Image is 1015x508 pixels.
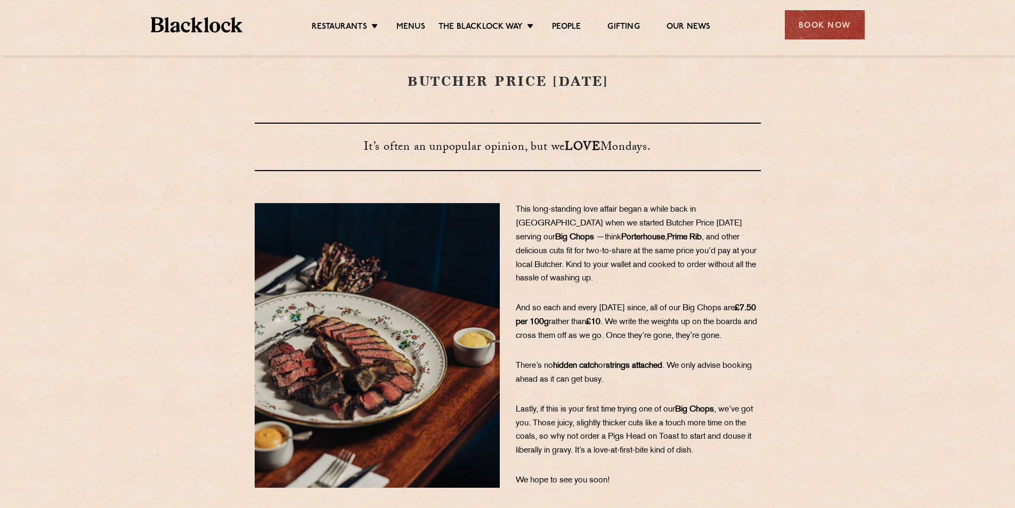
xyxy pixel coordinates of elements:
[689,233,702,241] b: Rib
[364,138,565,158] span: ​​​​​​​It’s often an unpopular opinion, but we
[596,233,605,241] span: —​​​​​​​
[621,233,665,241] b: Porterhouse
[151,17,243,33] img: BL_Textured_Logo-footer-cropped.svg
[607,22,639,34] a: Gifting
[439,22,523,34] a: The Blacklock Way
[516,206,742,241] span: This long-standing love affair began a while back in [GEOGRAPHIC_DATA] when we started Butcher Pr...
[516,304,735,312] span: And so each and every [DATE] since, all of our Big Chops are
[565,138,600,158] b: LOVE
[785,10,865,39] div: Book Now
[553,362,598,370] b: hidden catch
[667,233,687,241] b: Prime
[516,406,753,455] span: , we’ve got you. Those juicy, slightly thicker cuts like a touch more time on the coals, so why n...
[549,318,586,326] span: rather than
[598,362,606,370] span: or
[312,22,367,34] a: Restaurants
[675,406,714,414] b: Big Chops
[586,318,600,326] b: £10
[516,362,553,370] span: There’s no
[555,233,594,241] b: Big Chops
[516,318,757,340] span: . We write the weights up on the boards and cross them off as we go. Once they’re gone, they’re g...
[667,22,711,34] a: Our News
[605,233,621,241] span: think
[516,406,675,414] span: ​​​​​​​Lastly, if this is your first time trying one of our
[600,138,651,158] span: Mondays.
[552,22,581,34] a: People
[516,362,752,384] span: . We only advise booking ahead as it can get busy.
[407,74,608,88] strong: Butcher Price [DATE]
[606,362,662,370] b: strings attached
[396,22,425,34] a: Menus
[516,477,610,485] span: We hope to see you soon!
[665,233,667,241] span: ,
